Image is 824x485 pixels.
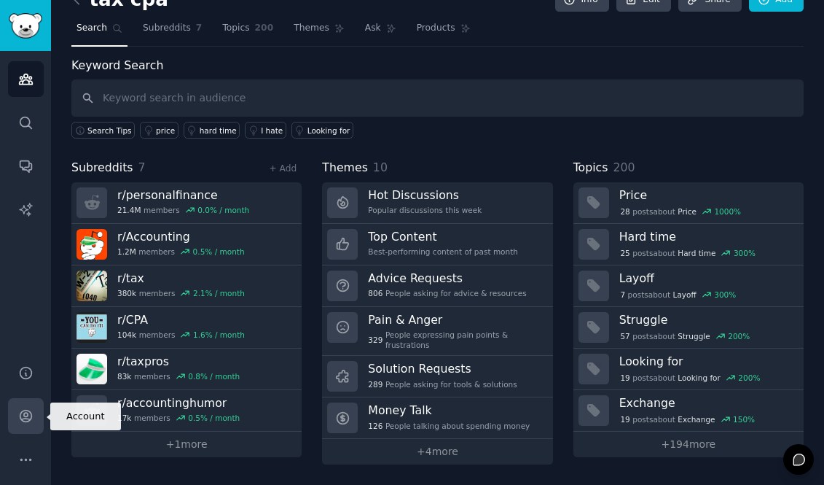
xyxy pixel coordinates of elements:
[193,330,245,340] div: 1.6 % / month
[412,17,476,47] a: Products
[368,247,518,257] div: Best-performing content of past month
[138,17,207,47] a: Subreddits7
[620,331,629,341] span: 57
[71,79,804,117] input: Keyword search in audience
[368,335,382,345] span: 329
[117,330,136,340] span: 104k
[217,17,278,47] a: Topics200
[71,349,302,390] a: r/taxpros83kmembers0.8% / month
[71,17,127,47] a: Search
[619,395,793,411] h3: Exchange
[368,330,542,350] div: People expressing pain points & frustrations
[368,421,530,431] div: People talking about spending money
[368,379,382,389] span: 289
[222,22,249,35] span: Topics
[307,125,350,136] div: Looking for
[71,182,302,224] a: r/personalfinance21.4Mmembers0.0% / month
[368,187,482,203] h3: Hot Discussions
[733,414,755,424] div: 150 %
[573,159,608,177] span: Topics
[613,160,635,174] span: 200
[322,356,552,397] a: Solution Requests289People asking for tools & solutions
[417,22,455,35] span: Products
[573,349,804,390] a: Looking for19postsaboutLooking for200%
[714,290,736,300] div: 300 %
[294,22,329,35] span: Themes
[71,224,302,265] a: r/Accounting1.2Mmembers0.5% / month
[117,354,240,369] h3: r/ taxpros
[197,205,249,215] div: 0.0 % / month
[117,413,240,423] div: members
[678,414,715,424] span: Exchange
[573,265,804,307] a: Layoff7postsaboutLayoff300%
[619,312,793,327] h3: Struggle
[71,159,133,177] span: Subreddits
[196,22,203,35] span: 7
[255,22,274,35] span: 200
[71,58,163,72] label: Keyword Search
[193,247,245,257] div: 0.5 % / month
[76,271,107,301] img: tax
[673,290,697,300] span: Layoff
[678,248,715,258] span: Hard time
[322,307,552,357] a: Pain & Anger329People expressing pain points & frustrations
[117,187,249,203] h3: r/ personalfinance
[573,432,804,457] a: +194more
[117,288,136,298] span: 380k
[620,290,625,300] span: 7
[738,373,760,383] div: 200 %
[291,122,353,139] a: Looking for
[620,248,629,258] span: 25
[117,247,245,257] div: members
[117,247,136,257] span: 1.2M
[261,125,283,136] div: I hate
[117,271,245,286] h3: r/ tax
[368,288,382,298] span: 806
[9,13,42,39] img: GummySearch logo
[360,17,401,47] a: Ask
[117,395,240,411] h3: r/ accountinghumor
[71,390,302,432] a: r/accountinghumor17kmembers0.5% / month
[76,22,107,35] span: Search
[140,122,178,139] a: price
[138,160,146,174] span: 7
[678,373,721,383] span: Looking for
[322,397,552,439] a: Money Talk126People talking about spending money
[373,160,388,174] span: 10
[619,229,793,244] h3: Hard time
[619,354,793,369] h3: Looking for
[573,182,804,224] a: Price28postsaboutPrice1000%
[368,205,482,215] div: Popular discussions this week
[368,379,517,389] div: People asking for tools & solutions
[200,125,237,136] div: hard time
[619,413,756,426] div: post s about
[245,122,286,139] a: I hate
[143,22,191,35] span: Subreddits
[619,371,761,384] div: post s about
[678,331,710,341] span: Struggle
[193,288,245,298] div: 2.1 % / month
[368,361,517,376] h3: Solution Requests
[322,265,552,307] a: Advice Requests806People asking for advice & resources
[117,205,141,215] span: 21.4M
[573,390,804,432] a: Exchange19postsaboutExchange150%
[368,421,382,431] span: 126
[714,206,741,217] div: 1000 %
[76,312,107,343] img: CPA
[368,271,526,286] h3: Advice Requests
[728,331,750,341] div: 200 %
[87,125,132,136] span: Search Tips
[117,371,240,381] div: members
[71,265,302,307] a: r/tax380kmembers2.1% / month
[365,22,381,35] span: Ask
[76,229,107,260] img: Accounting
[71,307,302,349] a: r/CPA104kmembers1.6% / month
[734,248,756,258] div: 300 %
[368,403,530,418] h3: Money Talk
[678,206,697,217] span: Price
[117,312,245,327] h3: r/ CPA
[619,330,751,343] div: post s about
[184,122,240,139] a: hard time
[368,229,518,244] h3: Top Content
[188,413,240,423] div: 0.5 % / month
